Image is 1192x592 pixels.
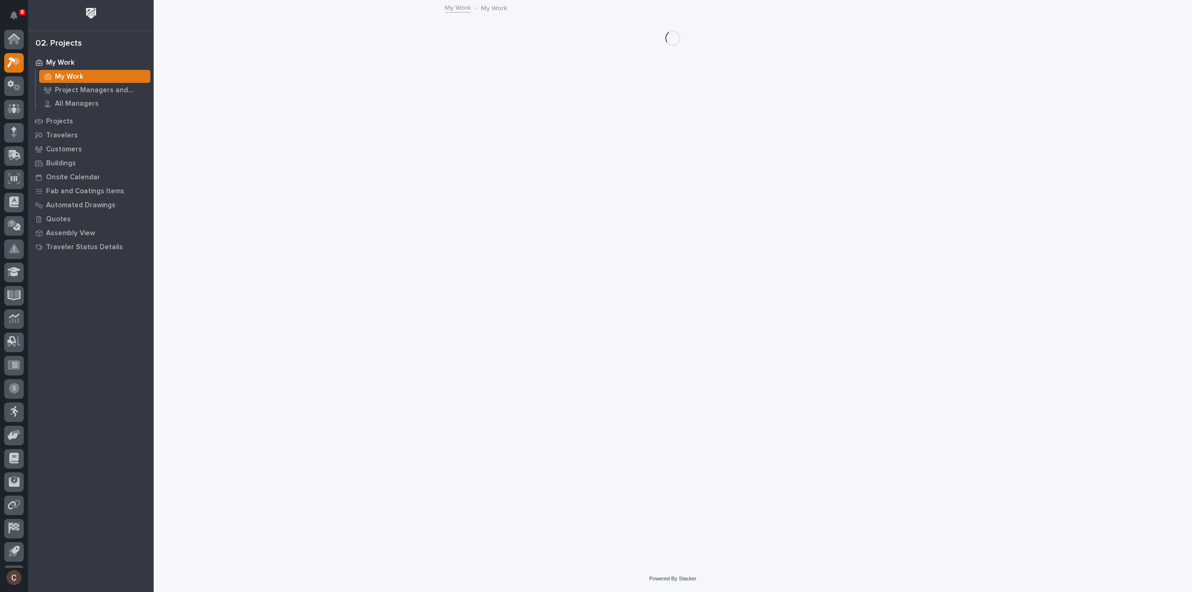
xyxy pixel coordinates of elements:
a: Customers [28,142,154,156]
p: Quotes [46,215,71,224]
a: Project Managers and Engineers [36,83,154,96]
a: My Work [445,2,471,13]
p: Automated Drawings [46,201,115,210]
a: Travelers [28,128,154,142]
div: Notifications8 [12,11,24,26]
a: Assembly View [28,226,154,240]
p: My Work [55,73,83,81]
p: 8 [20,9,24,15]
p: All Managers [55,100,99,108]
div: 02. Projects [35,39,82,49]
p: Fab and Coatings Items [46,187,124,196]
p: Assembly View [46,229,95,238]
button: users-avatar [4,568,24,587]
a: Quotes [28,212,154,226]
a: All Managers [36,97,154,110]
p: Onsite Calendar [46,173,100,182]
a: Onsite Calendar [28,170,154,184]
p: Buildings [46,159,76,168]
a: Buildings [28,156,154,170]
a: Fab and Coatings Items [28,184,154,198]
p: Projects [46,117,73,126]
a: Automated Drawings [28,198,154,212]
p: Travelers [46,131,78,140]
a: My Work [36,70,154,83]
p: Project Managers and Engineers [55,86,147,95]
a: Powered By Stacker [649,576,696,581]
p: My Work [46,59,74,67]
button: Notifications [4,6,24,25]
p: Customers [46,145,82,154]
a: Projects [28,114,154,128]
p: My Work [481,2,507,13]
img: Workspace Logo [82,5,100,22]
a: My Work [28,55,154,69]
p: Traveler Status Details [46,243,123,252]
a: Traveler Status Details [28,240,154,254]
